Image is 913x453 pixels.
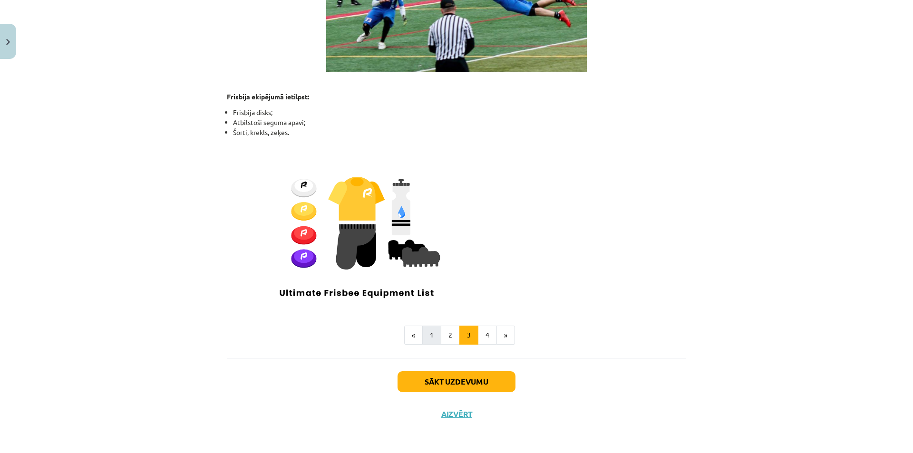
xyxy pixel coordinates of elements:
[227,326,686,345] nav: Page navigation example
[459,326,478,345] button: 3
[478,326,497,345] button: 4
[441,326,460,345] button: 2
[233,127,686,137] li: Šorti, krekls, zeķes.
[6,39,10,45] img: icon-close-lesson-0947bae3869378f0d4975bcd49f059093ad1ed9edebbc8119c70593378902aed.svg
[233,107,686,117] li: Frisbija disks;
[438,409,475,419] button: Aizvērt
[422,326,441,345] button: 1
[398,371,515,392] button: Sākt uzdevumu
[233,117,686,127] li: Atbilstoši seguma apavi;
[227,92,309,101] strong: Frisbija ekipējumā ietilpst:
[496,326,515,345] button: »
[404,326,423,345] button: «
